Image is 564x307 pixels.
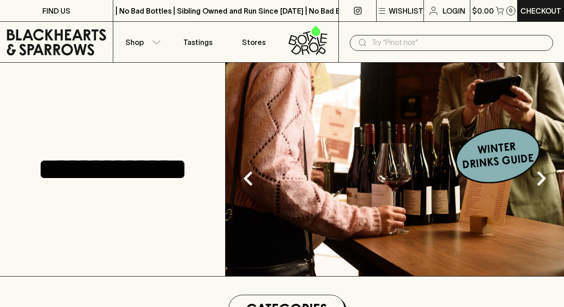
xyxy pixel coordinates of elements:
img: optimise [226,63,564,276]
p: Shop [126,37,144,48]
p: Stores [242,37,266,48]
p: FIND US [42,5,70,16]
p: Login [443,5,465,16]
button: Shop [113,22,170,62]
p: Checkout [520,5,561,16]
button: Previous [230,160,267,197]
p: Wishlist [389,5,423,16]
input: Try "Pinot noir" [372,35,546,50]
a: Tastings [170,22,226,62]
a: Stores [226,22,282,62]
p: $0.00 [472,5,494,16]
button: Next [523,160,559,197]
p: 0 [509,8,513,13]
p: Tastings [183,37,212,48]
